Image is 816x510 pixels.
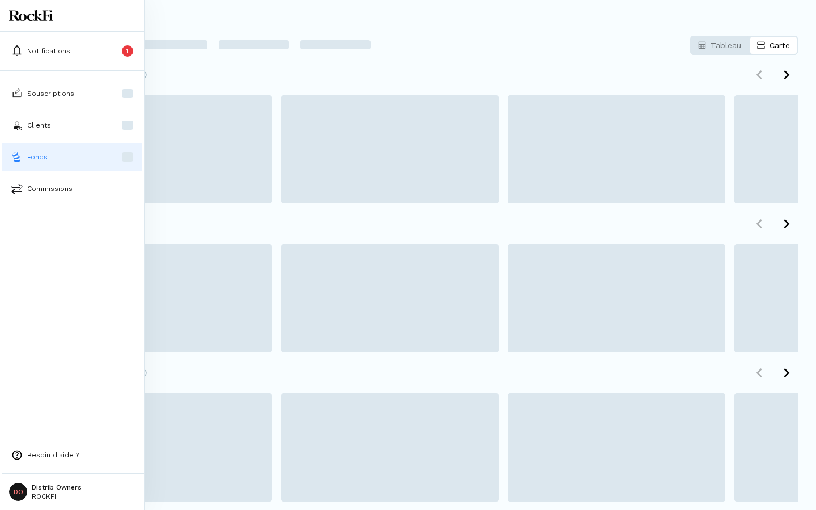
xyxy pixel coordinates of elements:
img: funds [11,151,23,163]
p: 1 [126,46,129,56]
button: subscriptionsSouscriptions [2,80,142,107]
button: Défiler vers la gauche [748,63,771,86]
p: Tableau [711,40,741,51]
span: DO [9,483,27,501]
button: commissionsCommissions [2,175,142,202]
p: Besoin d'aide ? [27,450,79,460]
button: fundsFonds [2,143,142,171]
p: Souscriptions [27,88,74,99]
p: Distrib Owners [32,484,82,491]
button: investorsClients [2,112,142,139]
p: Fonds [27,152,48,162]
img: investors [11,120,23,131]
button: Défiler vers la gauche [748,362,771,384]
button: Défiler vers la droite [775,362,798,384]
button: need-helpBesoin d'aide ? [2,441,142,469]
p: ROCKFI [32,493,82,500]
img: need-help [11,449,23,461]
button: Défiler vers la droite [775,63,798,86]
p: Commissions [27,184,73,194]
img: subscriptions [11,88,23,99]
p: Clients [27,120,51,130]
img: commissions [11,183,23,194]
button: Notifications1 [2,37,142,65]
img: Logo [9,10,53,22]
button: Défiler vers la droite [775,212,798,235]
button: Défiler vers la gauche [748,212,771,235]
p: Notifications [27,46,70,56]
